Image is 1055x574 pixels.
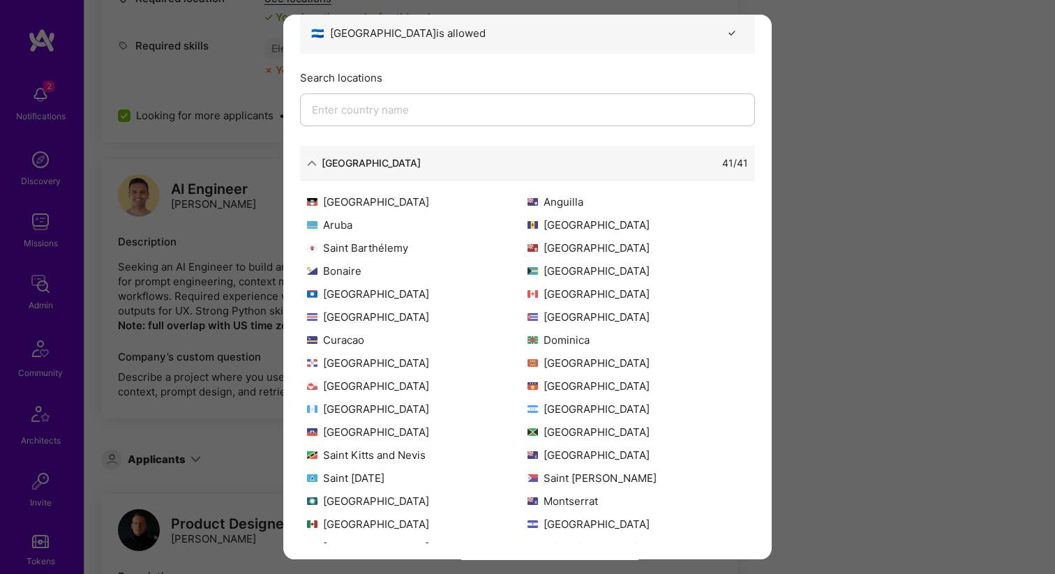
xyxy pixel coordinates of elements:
img: Guadeloupe [527,382,538,390]
input: Enter country name [300,93,755,126]
img: Costa Rica [307,313,317,321]
img: Guatemala [307,405,317,413]
div: Dominica [527,333,748,347]
div: [GEOGRAPHIC_DATA] [322,156,421,170]
div: 41 / 41 [722,156,748,170]
div: [GEOGRAPHIC_DATA] [307,287,527,301]
div: [GEOGRAPHIC_DATA] is allowed [311,26,486,40]
div: [GEOGRAPHIC_DATA] [527,218,748,232]
div: [GEOGRAPHIC_DATA] [307,356,527,370]
div: Aruba [307,218,527,232]
img: Jamaica [527,428,538,436]
div: Saint Kitts and Nevis [307,448,527,462]
img: Grenada [527,359,538,367]
div: [GEOGRAPHIC_DATA] [527,448,748,462]
i: icon CheckBlack [726,28,737,38]
div: [GEOGRAPHIC_DATA] [527,264,748,278]
div: [GEOGRAPHIC_DATA] [307,540,527,554]
img: Nicaragua [527,520,538,528]
img: Saint Martin [527,474,538,482]
div: Saint [PERSON_NAME] [527,471,748,485]
img: Martinique [307,497,317,505]
div: Saint Barthélemy [307,241,527,255]
div: Bonaire [307,264,527,278]
div: Montserrat [527,494,748,508]
div: Saint Pierre and Miquelon [527,540,748,554]
div: [GEOGRAPHIC_DATA] [527,356,748,370]
img: Dominican Republic [307,359,317,367]
img: Bahamas [527,267,538,275]
div: [GEOGRAPHIC_DATA] [307,310,527,324]
div: Search locations [300,70,755,85]
img: Barbados [527,221,538,229]
div: [GEOGRAPHIC_DATA] [307,402,527,416]
div: [GEOGRAPHIC_DATA] [307,494,527,508]
img: Anguilla [527,198,538,206]
div: Saint [DATE] [307,471,527,485]
span: 🇳🇮 [311,26,324,40]
img: Honduras [527,405,538,413]
img: Cuba [527,313,538,321]
div: Anguilla [527,195,748,209]
img: Belize [307,290,317,298]
div: [GEOGRAPHIC_DATA] [527,402,748,416]
img: Bermuda [527,244,538,252]
div: Curacao [307,333,527,347]
img: Antigua and Barbuda [307,198,317,206]
div: modal [283,15,772,560]
img: Aruba [307,221,317,229]
img: Dominica [527,336,538,344]
div: [GEOGRAPHIC_DATA] [527,425,748,439]
img: Haiti [307,428,317,436]
div: [GEOGRAPHIC_DATA] [307,195,527,209]
div: [GEOGRAPHIC_DATA] [527,241,748,255]
div: [GEOGRAPHIC_DATA] [307,379,527,393]
img: Curacao [307,336,317,344]
img: Montserrat [527,497,538,505]
i: icon ArrowDown [307,158,317,168]
div: [GEOGRAPHIC_DATA] [307,425,527,439]
img: Cayman Islands [527,451,538,459]
div: [GEOGRAPHIC_DATA] [527,379,748,393]
img: Canada [527,290,538,298]
img: Saint Lucia [307,474,317,482]
img: Saint Barthélemy [307,244,317,252]
div: [GEOGRAPHIC_DATA] [527,517,748,531]
img: Greenland [307,382,317,390]
img: Mexico [307,520,317,528]
div: [GEOGRAPHIC_DATA] [527,287,748,301]
div: [GEOGRAPHIC_DATA] [307,517,527,531]
img: Saint Kitts and Nevis [307,451,317,459]
img: Bonaire [307,267,317,275]
div: [GEOGRAPHIC_DATA] [527,310,748,324]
